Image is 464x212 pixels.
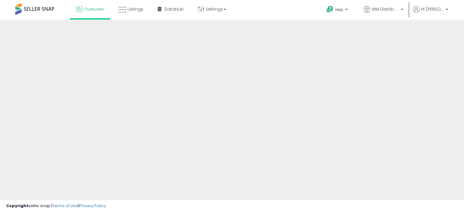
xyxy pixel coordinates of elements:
span: Overview [84,6,104,12]
i: Get Help [326,5,334,13]
a: Privacy Policy [79,203,106,209]
span: WM Distribution [372,6,399,12]
a: Terms of Use [52,203,78,209]
a: Hi [PERSON_NAME] [413,6,448,20]
div: seller snap | | [6,203,106,209]
span: Listings [128,6,143,12]
a: Help [322,1,354,20]
span: Help [335,7,344,12]
span: DataHub [164,6,184,12]
strong: Copyright [6,203,28,209]
span: Hi [PERSON_NAME] [421,6,444,12]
